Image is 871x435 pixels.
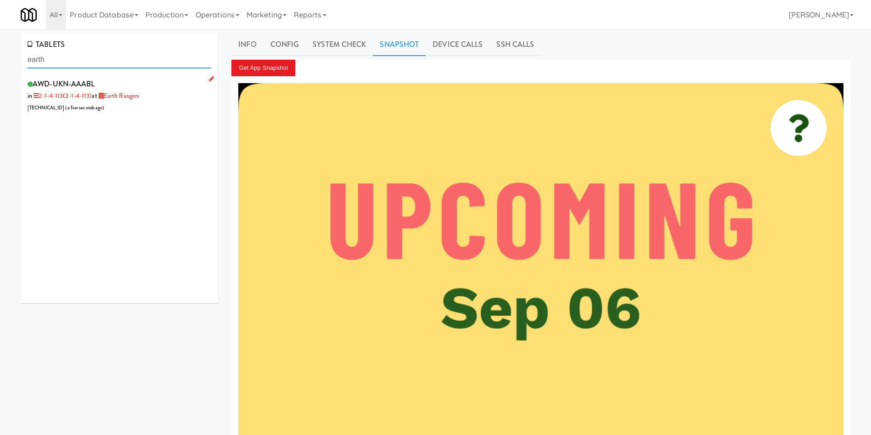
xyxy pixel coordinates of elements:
[21,73,218,117] li: AWD-UKN-AAABLin 2-1-4-113(2-1-4-113)at Earth Rangers[TECHNICAL_ID] (a few seconds ago)
[67,104,103,111] span: a few seconds ago
[28,104,104,111] span: [TECHNICAL_ID] ( )
[97,91,140,100] a: Earth Rangers
[426,33,489,56] a: Device Calls
[373,33,426,56] a: Snapshot
[28,51,211,68] input: Search tablets
[306,33,373,56] a: System Check
[32,91,92,100] a: 2-1-4-113(2-1-4-113)
[92,91,139,100] span: at
[489,33,541,56] a: SSH Calls
[21,7,37,23] img: Micromart
[231,33,263,56] a: Info
[231,60,295,76] button: Get App Snapshot
[264,33,306,56] a: Config
[33,79,95,89] span: AWD-UKN-AAABL
[28,91,92,100] span: in
[63,91,92,100] span: (2-1-4-113)
[28,39,65,50] span: TABLETS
